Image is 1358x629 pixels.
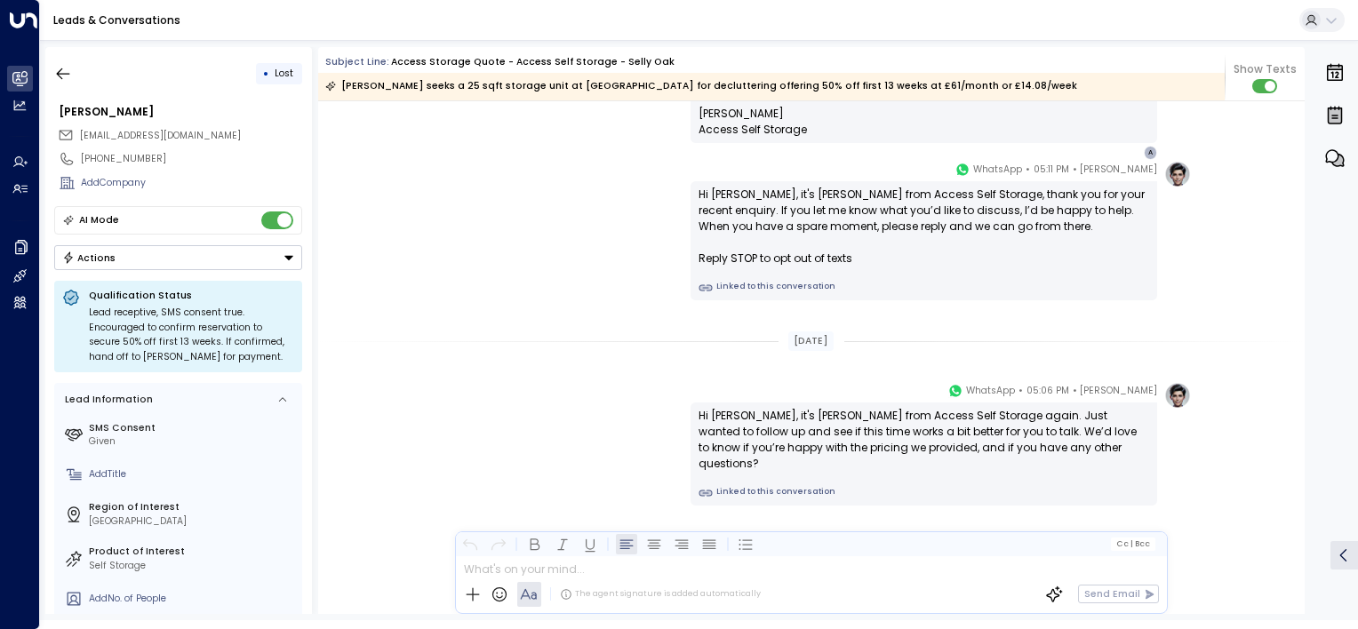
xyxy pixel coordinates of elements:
div: • [263,61,269,85]
div: [GEOGRAPHIC_DATA] [89,514,297,529]
div: A [1144,146,1158,160]
div: Lead Information [60,393,153,407]
span: [EMAIL_ADDRESS][DOMAIN_NAME] [80,129,241,142]
p: Qualification Status [89,289,294,302]
div: The agent signature is added automatically [560,588,761,601]
button: Cc|Bcc [1111,537,1155,550]
div: [PHONE_NUMBER] [81,152,302,166]
a: Leads & Conversations [53,12,180,28]
label: Product of Interest [89,545,297,559]
span: • [1073,161,1077,179]
span: Access Self Storage [699,122,807,138]
div: Self Storage [89,559,297,573]
div: Hi [PERSON_NAME], it's [PERSON_NAME] from Access Self Storage again. Just wanted to follow up and... [699,408,1149,472]
label: Region of Interest [89,500,297,514]
div: AI Mode [79,211,119,229]
button: Redo [487,533,508,554]
div: Button group with a nested menu [54,245,302,270]
span: WhatsApp [966,382,1015,400]
button: Undo [459,533,481,554]
div: Given [89,434,297,449]
div: Actions [62,251,116,264]
img: profile-logo.png [1164,161,1191,187]
span: ayeshabibi@yahoo.com [80,129,241,143]
div: [PERSON_NAME] [59,104,302,120]
span: Lost [275,67,293,80]
span: WhatsApp [973,161,1022,179]
div: Lead receptive, SMS consent true. Encouraged to confirm reservation to secure 50% off first 13 we... [89,306,294,364]
div: AddNo. of People [89,592,297,606]
div: [DATE] [788,331,834,351]
a: Linked to this conversation [699,281,1149,295]
a: Linked to this conversation [699,486,1149,500]
span: | [1130,539,1132,548]
span: • [1073,382,1077,400]
span: [PERSON_NAME] [1080,382,1157,400]
span: Show Texts [1234,61,1297,77]
label: SMS Consent [89,421,297,435]
div: [PERSON_NAME] seeks a 25 sqft storage unit at [GEOGRAPHIC_DATA] for decluttering offering 50% off... [325,77,1077,95]
div: Hi [PERSON_NAME], it's [PERSON_NAME] from Access Self Storage, thank you for your recent enquiry.... [699,187,1149,267]
span: • [1026,161,1030,179]
span: 05:11 PM [1034,161,1069,179]
span: [PERSON_NAME] [699,106,784,122]
span: [PERSON_NAME] [1080,161,1157,179]
span: Subject Line: [325,55,389,68]
span: 05:06 PM [1026,382,1069,400]
div: AddCompany [81,176,302,190]
div: AddTitle [89,467,297,482]
span: • [1018,382,1023,400]
button: Actions [54,245,302,270]
span: Cc Bcc [1116,539,1150,548]
div: Access Storage Quote - Access Self Storage - Selly Oak [391,55,675,69]
img: profile-logo.png [1164,382,1191,409]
